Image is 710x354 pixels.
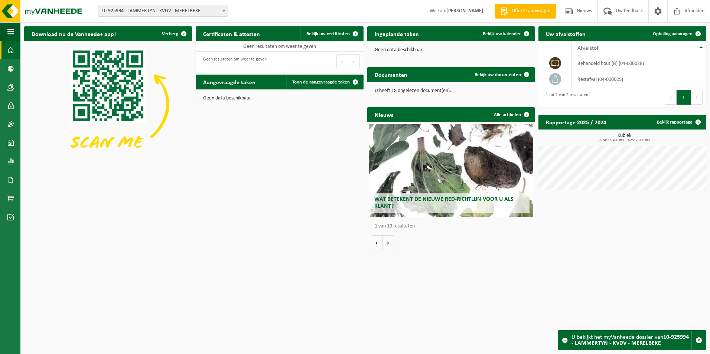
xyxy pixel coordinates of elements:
span: Bekijk uw documenten [475,72,521,77]
span: 10-925994 - LAMMERTYN - KVDV - MERELBEKE [98,6,228,17]
strong: [PERSON_NAME] [446,8,483,14]
h2: Documenten [367,67,415,82]
a: Bekijk rapportage [651,115,706,130]
strong: 10-925994 - LAMMERTYN - KVDV - MERELBEKE [571,334,689,346]
span: Wat betekent de nieuwe RED-richtlijn voor u als klant? [374,196,514,209]
a: Ophaling aanvragen [647,26,706,41]
div: 1 tot 2 van 2 resultaten [542,89,588,105]
h2: Certificaten & attesten [196,26,267,41]
h2: Ingeplande taken [367,26,426,41]
td: behandeld hout (B) (04-000028) [572,55,706,71]
td: Geen resultaten om weer te geven [196,41,364,52]
p: Geen data beschikbaar. [375,47,528,53]
p: Geen data beschikbaar. [203,96,356,101]
a: Bekijk uw certificaten [300,26,363,41]
span: Verberg [162,32,178,36]
button: Previous [665,90,677,105]
button: Next [691,90,703,105]
button: Next [348,54,360,69]
span: Bekijk uw certificaten [306,32,350,36]
a: Wat betekent de nieuwe RED-richtlijn voor u als klant? [369,124,533,217]
span: Offerte aanvragen [510,7,552,15]
h2: Aangevraagde taken [196,75,263,89]
button: Volgende [383,235,394,250]
a: Bekijk uw documenten [469,67,534,82]
span: Toon de aangevraagde taken [292,80,350,85]
p: U heeft 18 ongelezen document(en). [375,88,528,94]
span: 10-925994 - LAMMERTYN - KVDV - MERELBEKE [98,6,228,16]
div: Geen resultaten om weer te geven [199,53,267,70]
button: Vorige [371,235,383,250]
img: Download de VHEPlus App [24,41,192,167]
a: Offerte aanvragen [495,4,556,19]
span: Ophaling aanvragen [653,32,693,36]
button: Previous [336,54,348,69]
h2: Rapportage 2025 / 2024 [538,115,614,129]
div: U bekijkt het myVanheede dossier van [571,331,691,350]
a: Alle artikelen [488,107,534,122]
a: Bekijk uw kalender [477,26,534,41]
h3: Kubiek [542,133,706,142]
span: Afvalstof [577,45,599,51]
span: 2024: 15,400 m3 - 2025: 7,000 m3 [542,138,706,142]
h2: Download nu de Vanheede+ app! [24,26,123,41]
span: Bekijk uw kalender [483,32,521,36]
td: restafval (04-000029) [572,71,706,87]
button: 1 [677,90,691,105]
p: 1 van 10 resultaten [375,224,531,229]
button: Verberg [156,26,191,41]
a: Toon de aangevraagde taken [286,75,363,89]
h2: Nieuws [367,107,401,122]
h2: Uw afvalstoffen [538,26,593,41]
